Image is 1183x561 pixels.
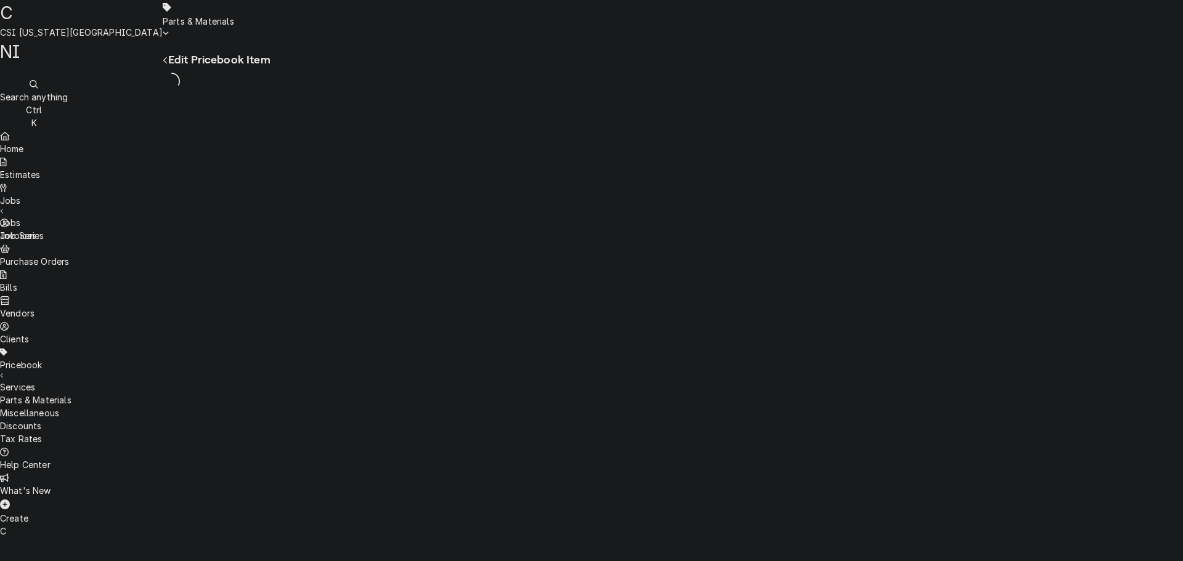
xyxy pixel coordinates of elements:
[163,54,168,67] button: Navigate back
[163,71,180,92] span: Loading...
[168,54,270,66] span: Edit Pricebook Item
[163,16,234,26] span: Parts & Materials
[31,118,37,128] span: K
[26,105,42,115] span: Ctrl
